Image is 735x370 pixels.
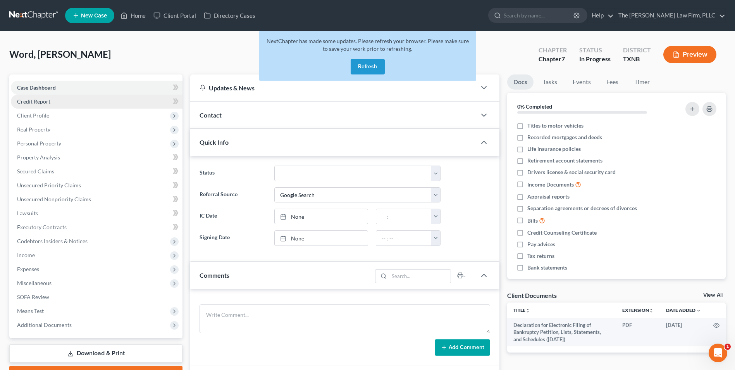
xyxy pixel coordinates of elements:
span: Tax returns [527,252,554,260]
span: SOFA Review [17,294,49,300]
strong: 0% Completed [517,103,552,110]
span: Expenses [17,266,39,272]
a: Help [588,9,614,22]
span: Case Dashboard [17,84,56,91]
span: Real Property [17,126,50,133]
label: IC Date [196,209,270,224]
span: Titles to motor vehicles [527,122,584,130]
a: None [275,209,368,224]
div: Status [579,46,611,55]
span: Quick Info [200,138,229,146]
span: Retirement account statements [527,157,602,164]
span: Appraisal reports [527,193,570,201]
button: Preview [663,46,716,63]
a: The [PERSON_NAME] Law Firm, PLLC [615,9,725,22]
span: 1 [725,344,731,350]
a: Download & Print [9,344,182,363]
span: Unsecured Nonpriority Claims [17,196,91,202]
td: Declaration for Electronic Filing of Bankruptcy Petition, Lists, Statements, and Schedules ([DATE]) [507,318,616,346]
a: View All [703,292,723,298]
span: Personal Property [17,140,61,147]
a: Credit Report [11,95,182,109]
div: TXNB [623,55,651,64]
span: Bank statements [527,264,567,271]
div: Client Documents [507,291,557,299]
a: None [275,231,368,246]
span: Executory Contracts [17,224,67,230]
a: Lawsuits [11,206,182,220]
a: Unsecured Nonpriority Claims [11,192,182,206]
span: Life insurance policies [527,145,581,153]
span: Word, [PERSON_NAME] [9,48,111,60]
a: Events [566,74,597,90]
span: Credit Report [17,98,50,105]
i: expand_more [696,308,701,313]
td: [DATE] [660,318,707,346]
button: Refresh [351,59,385,74]
div: Chapter [539,55,567,64]
a: Client Portal [150,9,200,22]
a: Fees [600,74,625,90]
span: Comments [200,271,229,279]
td: PDF [616,318,660,346]
input: Search by name... [504,8,575,22]
span: NextChapter has made some updates. Please refresh your browser. Please make sure to save your wor... [267,38,469,52]
span: Contact [200,111,222,119]
a: Extensionunfold_more [622,307,654,313]
span: Additional Documents [17,322,72,328]
a: Date Added expand_more [666,307,701,313]
span: Income Documents [527,181,574,188]
span: Lawsuits [17,210,38,216]
span: Income [17,252,35,258]
span: Credit Counseling Certificate [527,229,597,237]
a: Titleunfold_more [513,307,530,313]
div: Updates & News [200,84,467,92]
button: Add Comment [435,339,490,356]
span: Client Profile [17,112,49,119]
a: Secured Claims [11,164,182,178]
input: -- : -- [376,231,432,246]
a: Tasks [537,74,563,90]
a: Timer [628,74,656,90]
label: Signing Date [196,230,270,246]
span: Recorded mortgages and deeds [527,133,602,141]
span: Unsecured Priority Claims [17,182,81,188]
a: Case Dashboard [11,81,182,95]
span: Codebtors Insiders & Notices [17,238,88,244]
input: -- : -- [376,209,432,224]
span: Miscellaneous [17,280,52,286]
span: Pay advices [527,240,555,248]
a: SOFA Review [11,290,182,304]
span: Bills [527,217,538,225]
div: District [623,46,651,55]
label: Referral Source [196,187,270,203]
input: Search... [389,270,451,283]
div: Chapter [539,46,567,55]
a: Docs [507,74,534,90]
i: unfold_more [525,308,530,313]
i: unfold_more [649,308,654,313]
span: Separation agreements or decrees of divorces [527,204,637,212]
span: Property Analysis [17,154,60,161]
a: Home [117,9,150,22]
label: Status [196,166,270,181]
div: In Progress [579,55,611,64]
span: New Case [81,13,107,19]
span: 7 [561,55,565,62]
span: Means Test [17,308,44,314]
a: Executory Contracts [11,220,182,234]
span: Secured Claims [17,168,54,175]
iframe: Intercom live chat [709,344,727,362]
a: Property Analysis [11,150,182,164]
span: Drivers license & social security card [527,168,616,176]
a: Unsecured Priority Claims [11,178,182,192]
a: Directory Cases [200,9,259,22]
